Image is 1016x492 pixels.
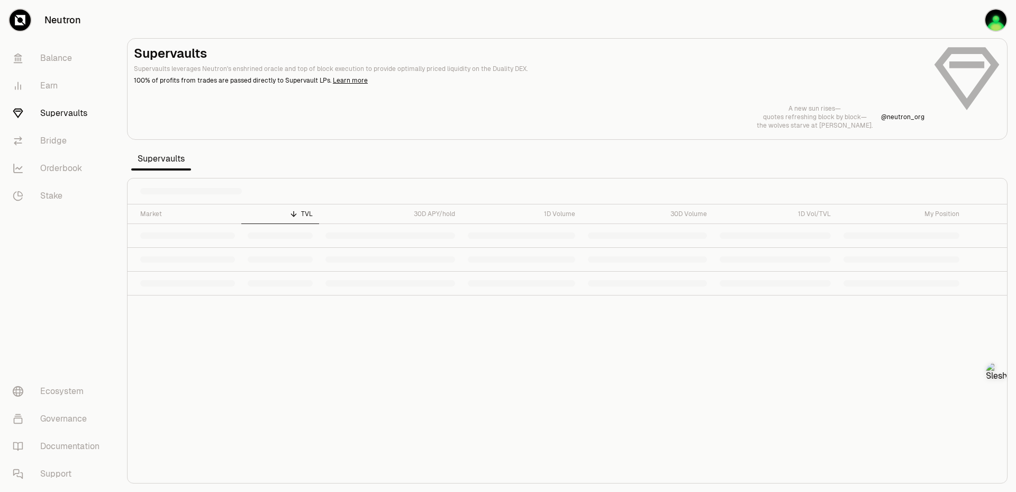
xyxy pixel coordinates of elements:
[757,104,873,130] a: A new sun rises—quotes refreshing block by block—the wolves starve at [PERSON_NAME].
[140,210,235,218] div: Market
[4,72,114,100] a: Earn
[720,210,831,218] div: 1D Vol/TVL
[4,100,114,127] a: Supervaults
[4,405,114,433] a: Governance
[843,210,959,218] div: My Position
[757,104,873,113] p: A new sun rises—
[986,362,1007,383] div: Open Slesh AI Assistant (drag to move)
[325,210,455,218] div: 30D APY/hold
[881,113,924,121] p: @ neutron_org
[248,210,313,218] div: TVL
[881,113,924,121] a: @neutron_org
[4,155,114,182] a: Orderbook
[134,76,924,85] p: 100% of profits from trades are passed directly to Supervault LPs.
[134,45,924,62] h2: Supervaults
[4,378,114,405] a: Ecosystem
[757,113,873,121] p: quotes refreshing block by block—
[4,44,114,72] a: Balance
[468,210,576,218] div: 1D Volume
[985,10,1006,31] img: Adi Wallet
[757,121,873,130] p: the wolves starve at [PERSON_NAME].
[131,148,191,169] span: Supervaults
[4,127,114,155] a: Bridge
[4,433,114,460] a: Documentation
[4,182,114,210] a: Stake
[333,76,368,85] a: Learn more
[4,460,114,488] a: Support
[986,362,1007,383] img: Slesh
[588,210,707,218] div: 30D Volume
[134,64,924,74] p: Supervaults leverages Neutron's enshrined oracle and top of block execution to provide optimally ...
